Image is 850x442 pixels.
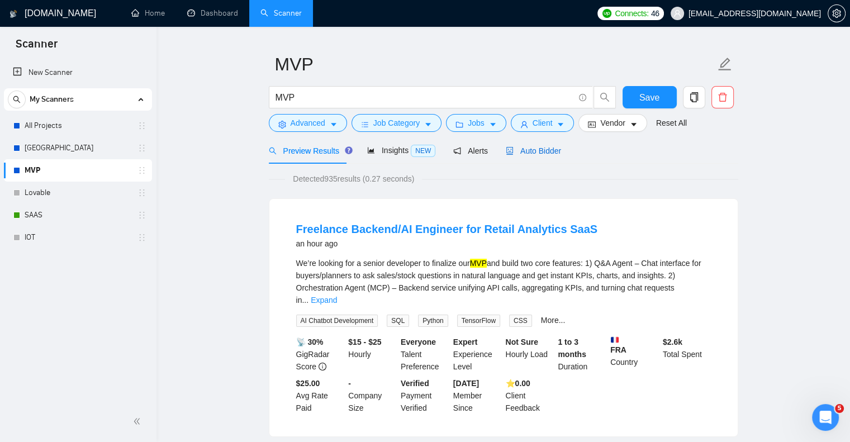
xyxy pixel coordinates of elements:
span: holder [137,211,146,220]
span: caret-down [489,120,497,129]
button: barsJob Categorycaret-down [352,114,441,132]
div: Client Feedback [504,377,556,414]
img: 🇫🇷 [611,336,619,344]
span: info-circle [579,94,586,101]
span: Save [639,91,659,104]
button: setting [828,4,846,22]
img: upwork-logo.png [602,9,611,18]
a: homeHome [131,8,165,18]
li: My Scanners [4,88,152,249]
img: logo [10,5,17,23]
div: Country [608,336,661,373]
b: 1 to 3 months [558,338,586,359]
li: New Scanner [4,61,152,84]
div: Hourly Load [504,336,556,373]
span: folder [455,120,463,129]
span: delete [712,92,733,102]
button: copy [683,86,705,108]
div: Payment Verified [398,377,451,414]
span: Scanner [7,36,67,59]
span: TensorFlow [457,315,500,327]
span: info-circle [319,363,326,370]
span: CSS [509,315,532,327]
a: All Projects [25,115,131,137]
input: Scanner name... [275,50,715,78]
a: Freelance Backend/AI Engineer for Retail Analytics SaaS [296,223,597,235]
button: userClientcaret-down [511,114,574,132]
a: [GEOGRAPHIC_DATA] [25,137,131,159]
div: Total Spent [661,336,713,373]
div: Duration [555,336,608,373]
mark: MVP [470,259,487,268]
span: bars [361,120,369,129]
div: We’re looking for a senior developer to finalize our and build two core features: 1) Q&A Agent – ... [296,257,711,306]
span: Job Category [373,117,420,129]
span: search [594,92,615,102]
a: IOT [25,226,131,249]
span: search [269,147,277,155]
span: Jobs [468,117,485,129]
span: NEW [411,145,435,157]
span: caret-down [330,120,338,129]
span: robot [506,147,514,155]
b: [DATE] [453,379,479,388]
div: Tooltip anchor [344,145,354,155]
button: search [8,91,26,108]
span: search [8,96,25,103]
div: Hourly [346,336,398,373]
div: Talent Preference [398,336,451,373]
span: Client [533,117,553,129]
b: $15 - $25 [348,338,381,346]
div: GigRadar Score [294,336,346,373]
span: user [520,120,528,129]
div: Member Since [451,377,504,414]
span: copy [683,92,705,102]
span: caret-down [424,120,432,129]
b: - [348,379,351,388]
span: holder [137,121,146,130]
a: MVP [25,159,131,182]
button: delete [711,86,734,108]
div: an hour ago [296,237,597,250]
a: SAAS [25,204,131,226]
a: searchScanner [260,8,302,18]
span: holder [137,188,146,197]
span: notification [453,147,461,155]
span: area-chart [367,146,375,154]
a: Lovable [25,182,131,204]
span: 5 [835,404,844,413]
span: Insights [367,146,435,155]
span: Advanced [291,117,325,129]
b: $25.00 [296,379,320,388]
span: SQL [387,315,409,327]
span: My Scanners [30,88,74,111]
button: Save [623,86,677,108]
span: 46 [651,7,659,20]
span: Vendor [600,117,625,129]
span: ... [302,296,308,305]
a: New Scanner [13,61,143,84]
span: holder [137,166,146,175]
button: folderJobscaret-down [446,114,506,132]
span: caret-down [630,120,638,129]
span: edit [718,57,732,72]
a: Expand [311,296,337,305]
span: Auto Bidder [506,146,561,155]
span: idcard [588,120,596,129]
input: Search Freelance Jobs... [276,91,574,104]
span: user [673,9,681,17]
button: idcardVendorcaret-down [578,114,647,132]
b: Not Sure [506,338,538,346]
span: Detected 935 results (0.27 seconds) [285,173,422,185]
b: Expert [453,338,478,346]
b: Verified [401,379,429,388]
span: Preview Results [269,146,349,155]
span: Python [418,315,448,327]
a: setting [828,9,846,18]
span: Connects: [615,7,648,20]
span: holder [137,144,146,153]
a: dashboardDashboard [187,8,238,18]
span: Alerts [453,146,488,155]
span: AI Chatbot Development [296,315,378,327]
span: setting [278,120,286,129]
